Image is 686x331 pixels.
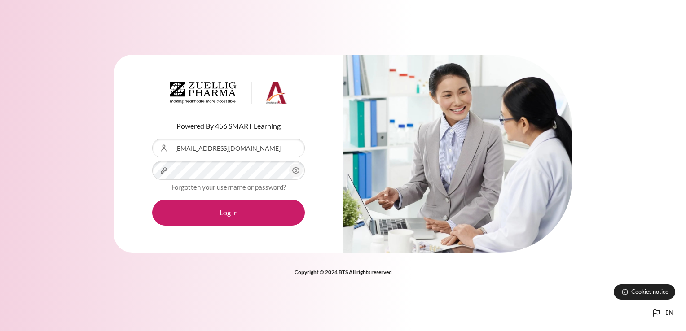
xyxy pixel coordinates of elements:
img: Architeck [170,82,287,104]
a: Architeck [170,82,287,108]
span: Cookies notice [631,287,668,296]
p: Powered By 456 SMART Learning [152,121,305,131]
button: Log in [152,200,305,226]
input: Username or Email Address [152,139,305,157]
button: Cookies notice [614,284,675,300]
span: en [665,309,673,318]
strong: Copyright © 2024 BTS All rights reserved [295,269,392,275]
a: Forgotten your username or password? [171,183,286,191]
button: Languages [647,304,677,322]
